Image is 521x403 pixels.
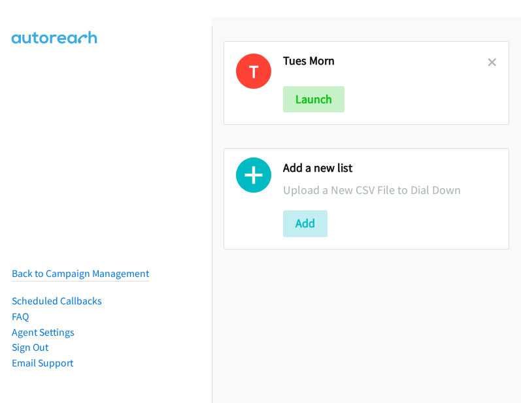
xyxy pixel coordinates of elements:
a: Scheduled Callbacks [12,295,102,307]
button: Add [283,210,328,236]
a: Sign Out [12,341,48,353]
a: Agent Settings [12,326,75,338]
a: Back to Campaign Management [12,267,149,280]
h2: Add a new list [283,161,497,176]
button: Launch [283,86,345,112]
a: FAQ [12,310,29,323]
h2: Tues Morn [283,54,488,69]
h1: T [236,54,271,89]
a: Email Support [12,357,73,369]
p: Upload a New CSV File to Dial Down [283,181,497,199]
